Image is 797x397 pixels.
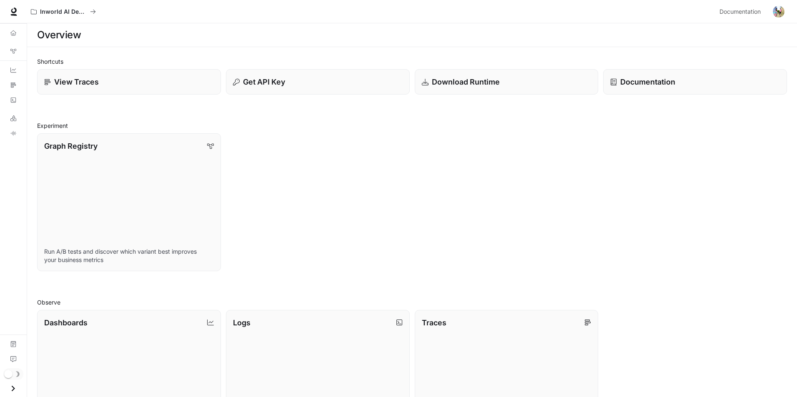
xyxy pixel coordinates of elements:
[716,3,767,20] a: Documentation
[37,57,787,66] h2: Shortcuts
[719,7,761,17] span: Documentation
[243,76,285,87] p: Get API Key
[44,247,214,264] p: Run A/B tests and discover which variant best improves your business metrics
[40,8,87,15] p: Inworld AI Demos
[3,63,23,77] a: Dashboards
[3,45,23,58] a: Graph Registry
[3,337,23,351] a: Documentation
[4,369,13,378] span: Dark mode toggle
[37,69,221,95] a: View Traces
[4,380,23,397] button: Open drawer
[3,26,23,40] a: Overview
[3,93,23,107] a: Logs
[54,76,99,87] p: View Traces
[422,317,446,328] p: Traces
[603,69,787,95] a: Documentation
[37,27,81,43] h1: Overview
[44,140,98,152] p: Graph Registry
[27,3,100,20] button: All workspaces
[432,76,500,87] p: Download Runtime
[773,6,784,17] img: User avatar
[3,78,23,92] a: Traces
[3,112,23,125] a: LLM Playground
[770,3,787,20] button: User avatar
[226,69,410,95] button: Get API Key
[3,352,23,366] a: Feedback
[233,317,251,328] p: Logs
[37,133,221,271] a: Graph RegistryRun A/B tests and discover which variant best improves your business metrics
[37,298,787,307] h2: Observe
[620,76,675,87] p: Documentation
[3,127,23,140] a: TTS Playground
[44,317,88,328] p: Dashboards
[415,69,599,95] a: Download Runtime
[37,121,787,130] h2: Experiment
